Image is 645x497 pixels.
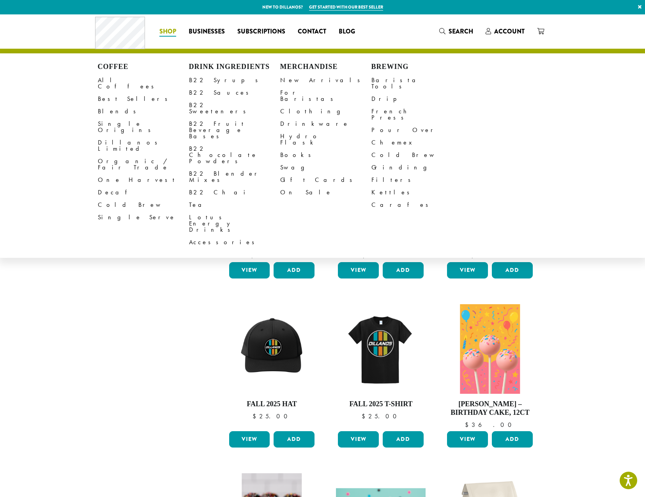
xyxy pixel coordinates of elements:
[492,431,533,448] button: Add
[338,262,379,278] a: View
[338,431,379,448] a: View
[189,143,280,167] a: B22 Chocolate Powders
[159,27,176,37] span: Shop
[98,211,189,224] a: Single Serve
[189,63,280,71] h4: Drink Ingredients
[274,262,315,278] button: Add
[298,27,326,37] span: Contact
[189,118,280,143] a: B22 Fruit Beverage Bases
[371,136,463,149] a: Chemex
[383,262,424,278] button: Add
[98,136,189,155] a: Dillanos Limited
[371,149,463,161] a: Cold Brew
[227,304,316,394] img: DCR-Retro-Three-Strip-Circle-Patch-Trucker-Hat-Fall-WEB-scaled.jpg
[280,74,371,86] a: New Arrivals
[98,63,189,71] h4: Coffee
[189,86,280,99] a: B22 Sauces
[227,400,317,409] h4: Fall 2025 Hat
[280,161,371,174] a: Swag
[189,211,280,236] a: Lotus Energy Drinks
[362,412,400,420] bdi: 25.00
[447,431,488,448] a: View
[371,161,463,174] a: Grinding
[371,124,463,136] a: Pour Over
[371,174,463,186] a: Filters
[237,27,285,37] span: Subscriptions
[280,105,371,118] a: Clothing
[253,412,291,420] bdi: 25.00
[98,174,189,186] a: One Harvest
[274,431,315,448] button: Add
[465,421,515,429] bdi: 36.00
[309,4,383,11] a: Get started with our best seller
[253,412,259,420] span: $
[445,400,535,417] h4: [PERSON_NAME] – Birthday Cake, 12ct
[433,25,479,38] a: Search
[189,27,225,37] span: Businesses
[494,27,525,36] span: Account
[447,262,488,278] a: View
[98,186,189,199] a: Decaf
[98,93,189,105] a: Best Sellers
[280,63,371,71] h4: Merchandise
[280,186,371,199] a: On Sale
[336,304,426,394] img: DCR-Retro-Three-Strip-Circle-Tee-Fall-WEB-scaled.jpg
[465,421,472,429] span: $
[445,304,535,428] a: [PERSON_NAME] – Birthday Cake, 12ct $36.00
[371,186,463,199] a: Kettles
[227,136,317,259] a: Bodum Electric Milk Frother $30.00
[449,27,473,36] span: Search
[280,86,371,105] a: For Baristas
[280,118,371,130] a: Drinkware
[153,25,182,38] a: Shop
[371,105,463,124] a: French Press
[383,431,424,448] button: Add
[98,74,189,93] a: All Coffees
[492,262,533,278] button: Add
[98,105,189,118] a: Blends
[227,304,317,428] a: Fall 2025 Hat $25.00
[98,199,189,211] a: Cold Brew
[189,167,280,186] a: B22 Blender Mixes
[336,136,426,259] a: Bodum Electric Water Kettle $25.00
[371,63,463,71] h4: Brewing
[229,431,270,448] a: View
[280,174,371,186] a: Gift Cards
[280,130,371,149] a: Hydro Flask
[189,236,280,248] a: Accessories
[336,304,426,428] a: Fall 2025 T-Shirt $25.00
[98,118,189,136] a: Single Origins
[229,262,270,278] a: View
[189,199,280,211] a: Tea
[445,136,535,259] a: Bodum Handheld Milk Frother $10.00
[189,74,280,86] a: B22 Syrups
[362,412,368,420] span: $
[371,199,463,211] a: Carafes
[189,99,280,118] a: B22 Sweeteners
[189,186,280,199] a: B22 Chai
[371,93,463,105] a: Drip
[339,27,355,37] span: Blog
[460,304,520,394] img: Birthday-Cake.png
[336,400,426,409] h4: Fall 2025 T-Shirt
[371,74,463,93] a: Barista Tools
[98,155,189,174] a: Organic / Fair Trade
[280,149,371,161] a: Books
